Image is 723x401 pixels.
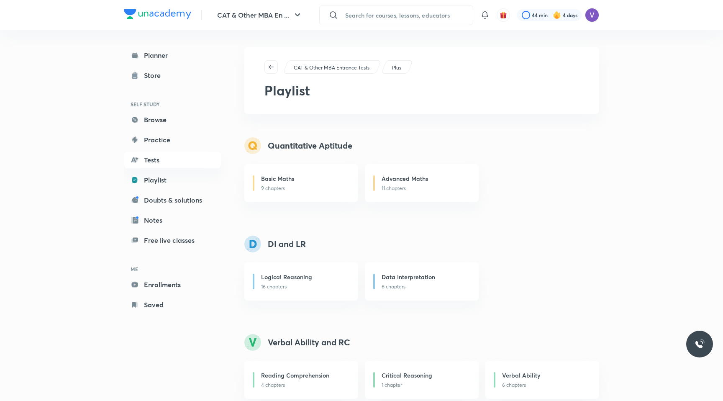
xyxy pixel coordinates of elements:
a: Doubts & solutions [124,192,221,208]
a: Browse [124,111,221,128]
img: Vatsal Kanodia [585,8,599,22]
img: syllabus [244,137,261,154]
a: Practice [124,131,221,148]
a: Saved [124,296,221,313]
h6: Verbal Ability [502,371,540,380]
p: CAT & Other MBA Entrance Tests [294,64,369,72]
a: Plus [391,64,403,72]
a: Data Interpretation6 chapters [365,262,479,301]
h6: Critical Reasoning [382,371,432,380]
a: Tests [124,152,221,168]
h4: Quantitative Aptitude [268,139,352,152]
img: streak [553,11,561,19]
p: 6 chapters [382,283,469,290]
img: ttu [695,339,705,349]
h4: Verbal Ability and RC [268,336,350,349]
button: avatar [497,8,510,22]
p: 4 chapters [261,381,348,389]
h6: Reading Comprehension [261,371,329,380]
a: Free live classes [124,232,221,249]
p: Plus [392,64,401,72]
a: Store [124,67,221,84]
button: CAT & Other MBA En ... [212,7,308,23]
h6: SELF STUDY [124,97,221,111]
p: 9 chapters [261,185,348,192]
div: Store [144,70,166,80]
p: 11 chapters [382,185,469,192]
a: Reading Comprehension4 chapters [244,361,358,399]
h6: Data Interpretation [382,272,435,281]
h4: DI and LR [268,238,306,250]
h6: ME [124,262,221,276]
h6: Advanced Maths [382,174,428,183]
a: Critical Reasoning1 chapter [365,361,479,399]
p: 6 chapters [502,381,589,389]
p: 1 chapter [382,381,469,389]
a: Advanced Maths11 chapters [365,164,479,202]
img: syllabus [244,334,261,351]
a: Logical Reasoning16 chapters [244,262,358,301]
a: Playlist [124,172,221,188]
a: CAT & Other MBA Entrance Tests [292,64,371,72]
h2: Playlist [264,80,579,100]
h6: Logical Reasoning [261,272,312,281]
a: Company Logo [124,9,191,21]
img: syllabus [244,236,261,252]
h6: Basic Maths [261,174,294,183]
a: Verbal Ability6 chapters [485,361,599,399]
input: Search for courses, lessons, educators [342,4,473,26]
a: Notes [124,212,221,229]
a: Enrollments [124,276,221,293]
img: Company Logo [124,9,191,19]
a: Basic Maths9 chapters [244,164,358,202]
img: avatar [500,11,507,19]
p: 16 chapters [261,283,348,290]
a: Planner [124,47,221,64]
